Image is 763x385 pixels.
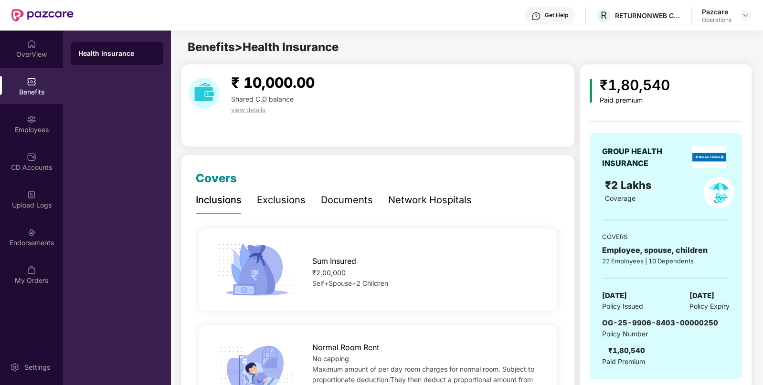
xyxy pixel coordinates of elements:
[189,78,220,109] img: download
[531,11,541,21] img: svg+xml;base64,PHN2ZyBpZD0iSGVscC0zMngzMiIgeG1sbnM9Imh0dHA6Ly93d3cudzMub3JnLzIwMDAvc3ZnIiB3aWR0aD...
[615,11,682,20] div: RETURNONWEB CONSULTING SERVICES PRIVATE LIMITED
[27,265,36,275] img: svg+xml;base64,PHN2ZyBpZD0iTXlfT3JkZXJzIiBkYXRhLW5hbWU9Ik15IE9yZGVycyIgeG1sbnM9Imh0dHA6Ly93d3cudz...
[702,7,731,16] div: Pazcare
[312,279,388,287] span: Self+Spouse+2 Children
[27,190,36,199] img: svg+xml;base64,PHN2ZyBpZD0iVXBsb2FkX0xvZ3MiIGRhdGEtbmFtZT0iVXBsb2FkIExvZ3MiIHhtbG5zPSJodHRwOi8vd3...
[78,49,156,58] div: Health Insurance
[602,232,730,241] div: COVERS
[27,152,36,162] img: svg+xml;base64,PHN2ZyBpZD0iQ0RfQWNjb3VudHMiIGRhdGEtbmFtZT0iQ0QgQWNjb3VudHMiIHhtbG5zPSJodHRwOi8vd3...
[27,39,36,49] img: svg+xml;base64,PHN2ZyBpZD0iSG9tZSIgeG1sbnM9Imh0dHA6Ly93d3cudzMub3JnLzIwMDAvc3ZnIiB3aWR0aD0iMjAiIG...
[545,11,568,19] div: Get Help
[600,96,670,104] div: Paid premium
[312,268,541,278] div: ₹2,00,000
[742,11,750,19] img: svg+xml;base64,PHN2ZyBpZD0iRHJvcGRvd24tMzJ4MzIiIHhtbG5zPSJodHRwOi8vd3d3LnczLm9yZy8yMDAwL3N2ZyIgd2...
[600,74,670,96] div: ₹1,80,540
[602,146,686,169] div: GROUP HEALTH INSURANCE
[321,193,373,208] div: Documents
[602,330,648,338] span: Policy Number
[601,10,607,21] span: R
[703,177,734,208] img: policyIcon
[602,256,730,266] div: 22 Employees | 10 Dependents
[215,240,299,299] img: icon
[602,301,643,312] span: Policy Issued
[27,77,36,86] img: svg+xml;base64,PHN2ZyBpZD0iQmVuZWZpdHMiIHhtbG5zPSJodHRwOi8vd3d3LnczLm9yZy8yMDAwL3N2ZyIgd2lkdGg9Ij...
[605,179,655,191] span: ₹2 Lakhs
[602,244,730,256] div: Employee, spouse, children
[231,74,315,91] span: ₹ 10,000.00
[602,318,718,327] span: OG-25-9906-8403-00000250
[231,106,265,114] span: view details
[692,146,726,168] img: insurerLogo
[27,228,36,237] img: svg+xml;base64,PHN2ZyBpZD0iRW5kb3JzZW1lbnRzIiB4bWxucz0iaHR0cDovL3d3dy53My5vcmcvMjAwMC9zdmciIHdpZH...
[312,255,356,267] span: Sum Insured
[257,193,306,208] div: Exclusions
[196,193,242,208] div: Inclusions
[21,363,53,372] div: Settings
[605,194,636,202] span: Coverage
[231,95,294,103] span: Shared C.D balance
[312,342,379,354] span: Normal Room Rent
[188,40,339,54] span: Benefits > Health Insurance
[689,290,714,302] span: [DATE]
[702,16,731,24] div: Operations
[10,363,20,372] img: svg+xml;base64,PHN2ZyBpZD0iU2V0dGluZy0yMHgyMCIgeG1sbnM9Imh0dHA6Ly93d3cudzMub3JnLzIwMDAvc3ZnIiB3aW...
[196,171,237,185] span: Covers
[689,301,730,312] span: Policy Expiry
[388,193,472,208] div: Network Hospitals
[11,9,74,21] img: New Pazcare Logo
[602,356,645,367] span: Paid Premium
[602,290,627,302] span: [DATE]
[590,79,592,103] img: icon
[312,354,541,364] div: No capping
[27,114,36,124] img: svg+xml;base64,PHN2ZyBpZD0iRW1wbG95ZWVzIiB4bWxucz0iaHR0cDovL3d3dy53My5vcmcvMjAwMC9zdmciIHdpZHRoPS...
[608,345,645,356] div: ₹1,80,540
